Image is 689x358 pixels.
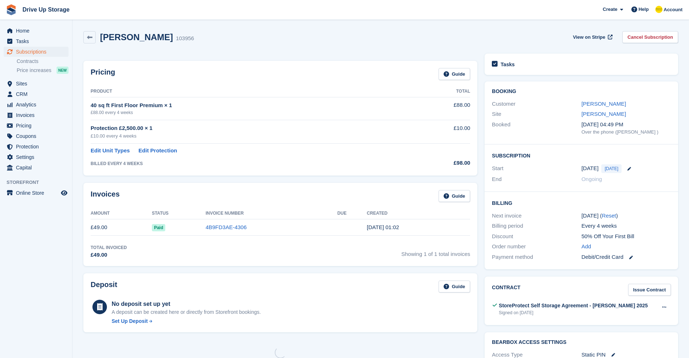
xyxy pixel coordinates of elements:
div: Discount [492,232,581,241]
td: £49.00 [91,219,152,236]
div: Debit/Credit Card [581,253,671,261]
a: Issue Contract [628,284,671,296]
div: Booked [492,121,581,136]
span: Account [664,6,682,13]
span: CRM [16,89,59,99]
span: Showing 1 of 1 total invoices [401,244,470,259]
div: 103956 [176,34,194,43]
span: Home [16,26,59,36]
span: Subscriptions [16,47,59,57]
a: Set Up Deposit [112,317,261,325]
time: 2025-09-01 00:00:00 UTC [581,164,598,173]
div: NEW [57,67,69,74]
div: Signed on [DATE] [499,309,648,316]
div: No deposit set up yet [112,300,261,308]
div: [DATE] ( ) [581,212,671,220]
span: Settings [16,152,59,162]
span: Tasks [16,36,59,46]
img: Crispin Vitoria [655,6,663,13]
a: Contracts [17,58,69,65]
div: £88.00 every 4 weeks [91,109,409,116]
h2: Deposit [91,281,117,292]
a: menu [4,100,69,110]
time: 2025-09-01 00:02:37 UTC [367,224,399,230]
a: Edit Unit Types [91,147,130,155]
th: Due [337,208,367,219]
td: £88.00 [409,97,470,120]
a: menu [4,121,69,131]
a: menu [4,26,69,36]
span: Online Store [16,188,59,198]
div: Every 4 weeks [581,222,671,230]
div: Total Invoiced [91,244,127,251]
h2: Invoices [91,190,120,202]
a: menu [4,79,69,89]
a: [PERSON_NAME] [581,101,626,107]
div: £10.00 every 4 weeks [91,132,409,140]
div: Order number [492,243,581,251]
h2: Billing [492,199,671,206]
div: End [492,175,581,184]
a: Edit Protection [138,147,177,155]
a: menu [4,163,69,173]
div: Site [492,110,581,118]
th: Amount [91,208,152,219]
a: menu [4,47,69,57]
a: Reset [602,212,616,219]
span: Protection [16,142,59,152]
span: Price increases [17,67,51,74]
img: stora-icon-8386f47178a22dfd0bd8f6a31ec36ba5ce8667c1dd55bd0f319d3a0aa187defe.svg [6,4,17,15]
a: Add [581,243,591,251]
th: Created [367,208,470,219]
div: Set Up Deposit [112,317,148,325]
div: BILLED EVERY 4 WEEKS [91,160,409,167]
a: menu [4,110,69,120]
h2: Pricing [91,68,115,80]
a: menu [4,131,69,141]
th: Invoice Number [206,208,337,219]
span: Coupons [16,131,59,141]
div: Billing period [492,222,581,230]
span: Pricing [16,121,59,131]
a: Cancel Subscription [622,31,678,43]
a: menu [4,36,69,46]
span: Invoices [16,110,59,120]
a: [PERSON_NAME] [581,111,626,117]
span: View on Stripe [573,34,605,41]
span: Ongoing [581,176,602,182]
th: Total [409,86,470,97]
span: [DATE] [601,164,622,173]
div: StoreProtect Self Storage Agreement - [PERSON_NAME] 2025 [499,302,648,309]
a: menu [4,152,69,162]
div: 40 sq ft First Floor Premium × 1 [91,101,409,110]
a: Preview store [60,189,69,197]
a: menu [4,89,69,99]
div: £49.00 [91,251,127,259]
a: Guide [439,281,470,292]
span: Analytics [16,100,59,110]
div: Over the phone ([PERSON_NAME] ) [581,129,671,136]
a: Guide [439,68,470,80]
div: £98.00 [409,159,470,167]
a: Drive Up Storage [20,4,72,16]
h2: Tasks [501,61,515,68]
span: Paid [152,224,165,231]
h2: Subscription [492,152,671,159]
span: Capital [16,163,59,173]
div: Customer [492,100,581,108]
a: View on Stripe [570,31,614,43]
div: Start [492,164,581,173]
h2: [PERSON_NAME] [100,32,173,42]
a: 4B9FD3AE-4306 [206,224,246,230]
div: Protection £2,500.00 × 1 [91,124,409,132]
span: Storefront [7,179,72,186]
span: Help [639,6,649,13]
span: Sites [16,79,59,89]
a: Price increases NEW [17,66,69,74]
div: [DATE] 04:49 PM [581,121,671,129]
a: menu [4,188,69,198]
div: Next invoice [492,212,581,220]
a: Guide [439,190,470,202]
div: 50% Off Your First Bill [581,232,671,241]
th: Product [91,86,409,97]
